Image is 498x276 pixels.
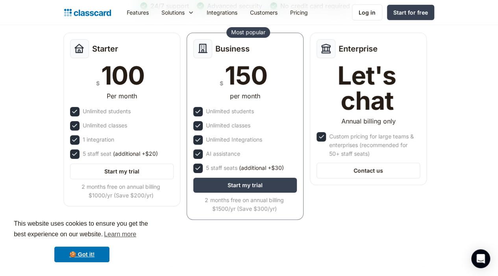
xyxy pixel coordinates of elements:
a: dismiss cookie message [54,247,109,262]
div: Unlimited classes [206,121,250,130]
a: Integrations [200,4,244,21]
div: 1 integration [83,135,114,144]
a: Start for free [387,5,434,20]
div: Unlimited classes [83,121,127,130]
a: Pricing [284,4,314,21]
div: Unlimited students [83,107,131,116]
a: Start my trial [70,164,174,179]
a: learn more about cookies [103,228,137,240]
div: AI assistance [206,149,240,158]
a: Start my trial [193,178,297,193]
div: $ [96,78,100,88]
h2: Enterprise [339,44,378,53]
div: Per month [107,91,137,101]
div: Unlimited students [206,107,254,116]
div: Start for free [393,8,428,17]
a: Contact us [317,163,420,178]
div: Solutions [155,4,200,21]
div: Most popular [231,28,265,36]
a: Customers [244,4,284,21]
div: $ [220,78,223,88]
span: This website uses cookies to ensure you get the best experience on our website. [14,219,150,240]
div: Annual billing only [341,116,396,126]
div: per month [230,91,260,101]
div: Log in [359,8,376,17]
div: 5 staff seat [83,149,158,158]
a: Features [120,4,155,21]
span: (additional +$30) [239,164,284,172]
span: (additional +$20) [113,149,158,158]
div: Solutions [161,8,185,17]
h2: Business [215,44,250,53]
a: home [64,7,111,18]
div: cookieconsent [6,212,157,270]
div: 100 [101,63,144,88]
div: Let's chat [317,63,417,113]
h2: Starter [92,44,118,53]
div: 2 months free on annual billing $1000/yr (Save $200/yr) [70,182,172,200]
div: Custom pricing for large teams & enterprises (recommended for 50+ staff seats) [329,132,418,158]
div: 150 [225,63,267,88]
div: Open Intercom Messenger [471,249,490,268]
div: 5 staff seats [206,164,284,172]
div: Unlimited Integrations [206,135,262,144]
div: 2 months free on annual billing $1500/yr (Save $300/yr) [193,196,295,213]
a: Log in [352,4,382,20]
